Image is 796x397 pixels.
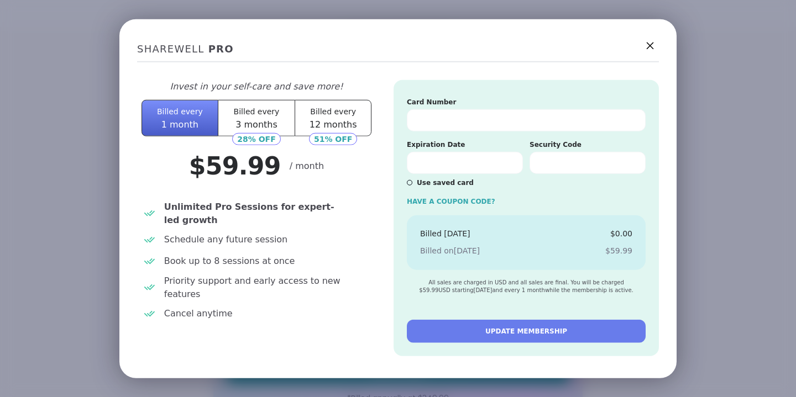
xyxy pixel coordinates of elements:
[407,320,646,343] button: UPDATE MEMBERSHIP
[235,119,277,129] span: 3 months
[407,97,646,107] h5: Card Number
[539,159,636,168] iframe: Secure CVC input frame
[610,229,632,240] div: $0.00
[310,119,357,129] span: 12 months
[417,178,474,188] span: Use saved card
[416,117,636,126] iframe: Secure card number input frame
[530,140,646,150] h5: Security Code
[157,107,203,115] span: Billed every
[234,107,280,115] span: Billed every
[137,36,659,62] h2: SHAREWELL
[164,307,371,320] span: Cancel anytime
[416,279,637,294] div: All sales are charged in USD and all sales are final. You will be charged $ 59.99 USD starting [D...
[218,99,295,136] button: Billed every3 months
[161,119,198,129] span: 1 month
[416,159,514,168] iframe: Secure expiration date input frame
[407,197,646,207] div: Have a Coupon code?
[208,43,234,54] span: Pro
[420,246,480,257] div: Billed on [DATE]
[168,80,345,93] p: Invest in your self-care and save more!
[142,99,218,136] button: Billed every1 month
[309,133,357,145] div: 51 % OFF
[164,274,371,300] span: Priority support and early access to new features
[605,246,632,257] div: $ 59.99
[485,326,567,336] span: UPDATE MEMBERSHIP
[407,140,523,150] h5: Expiration Date
[290,159,324,172] span: / month
[420,229,470,240] div: Billed [DATE]
[164,233,371,246] span: Schedule any future session
[164,200,371,226] span: Unlimited Pro Sessions for expert-led growth
[232,133,280,145] div: 28 % OFF
[164,255,371,268] span: Book up to 8 sessions at once
[295,99,371,136] button: Billed every12 months
[189,149,281,182] h4: $ 59.99
[310,107,356,115] span: Billed every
